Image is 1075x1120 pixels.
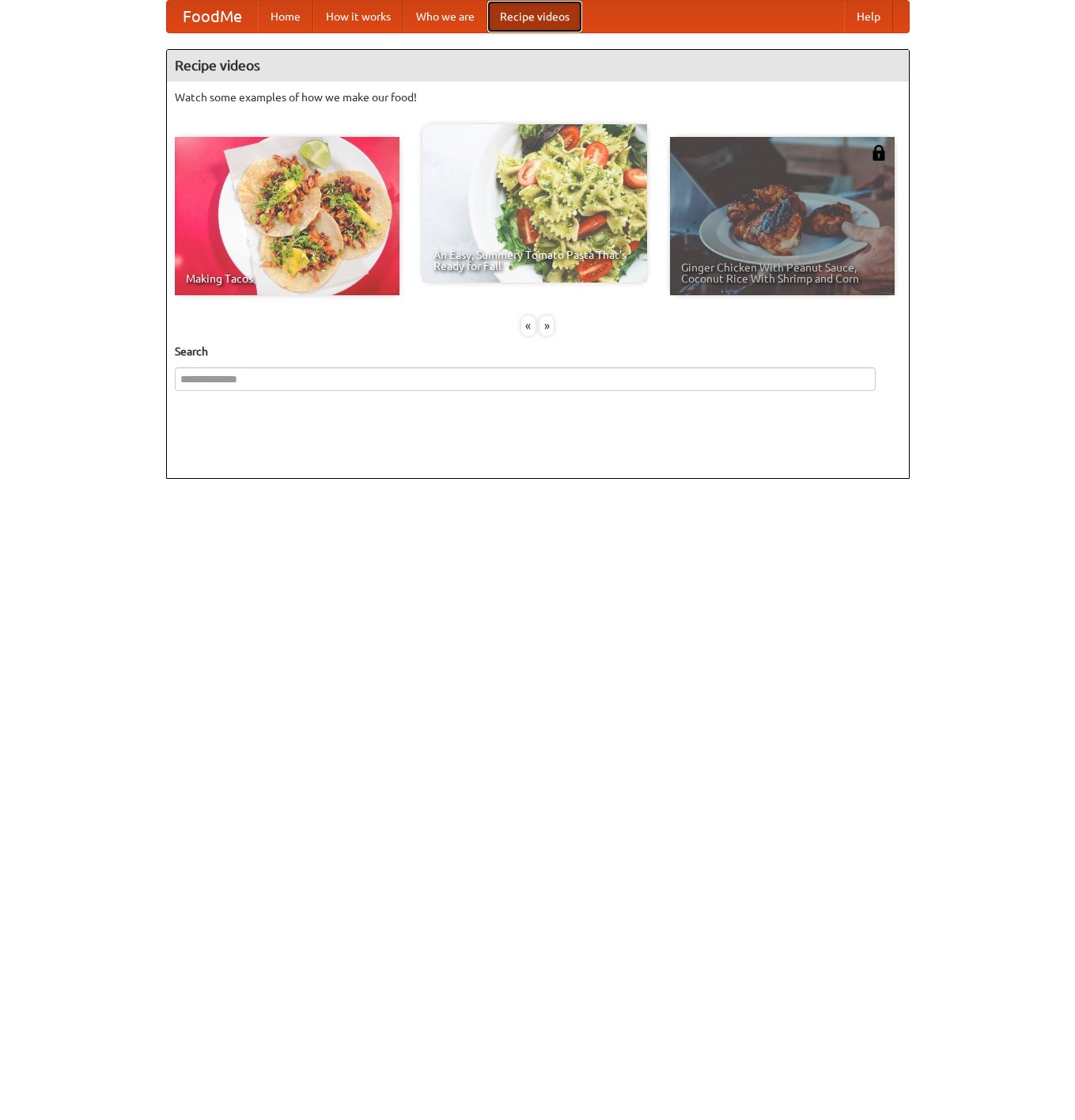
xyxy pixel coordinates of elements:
a: Help [844,1,893,32]
a: An Easy, Summery Tomato Pasta That's Ready for Fall [422,124,647,283]
img: 483408.png [871,145,887,161]
p: Watch some examples of how we make our food! [175,89,901,105]
a: Recipe videos [487,1,582,32]
a: Who we are [403,1,487,32]
span: An Easy, Summery Tomato Pasta That's Ready for Fall [433,249,636,271]
a: FoodMe [167,1,258,32]
span: Making Tacos [186,273,388,284]
a: How it works [313,1,403,32]
div: « [521,316,536,336]
div: » [539,316,554,336]
a: Making Tacos [175,137,399,295]
h5: Search [175,344,901,359]
a: Home [258,1,313,32]
h4: Recipe videos [167,50,909,82]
